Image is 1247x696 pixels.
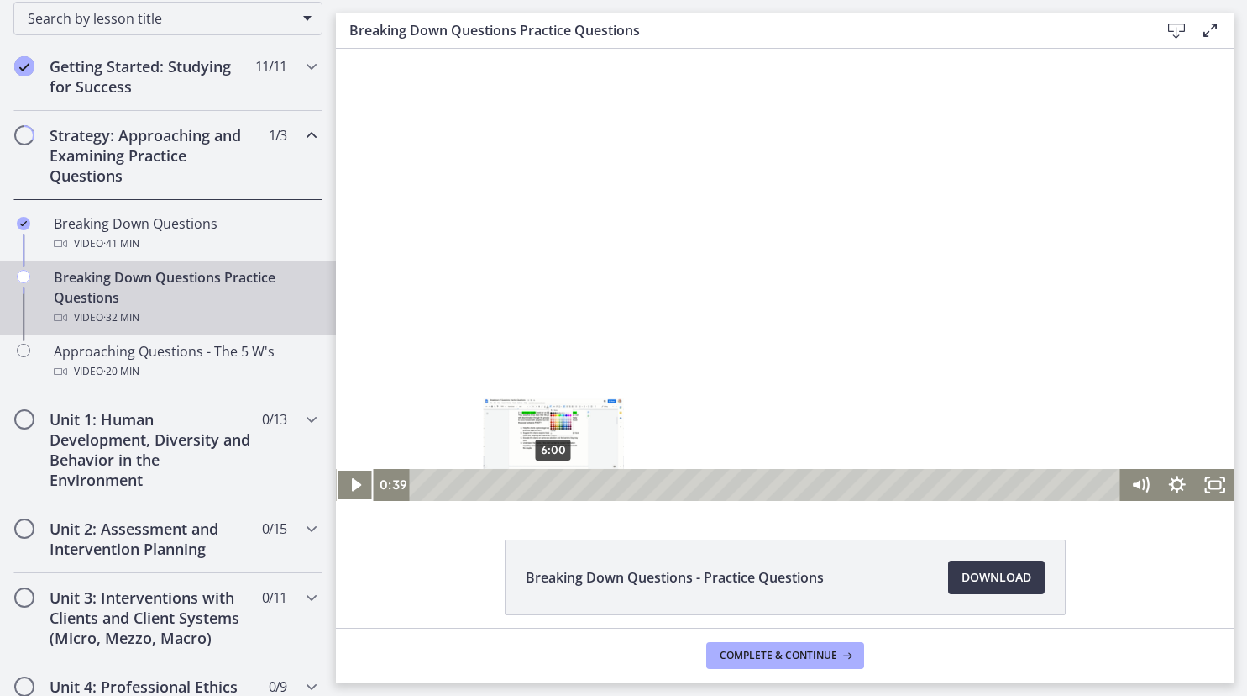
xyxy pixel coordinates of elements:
[50,56,254,97] h2: Getting Started: Studying for Success
[54,267,316,328] div: Breaking Down Questions Practice Questions
[948,561,1045,594] a: Download
[526,567,824,588] span: Breaking Down Questions - Practice Questions
[349,20,1133,40] h3: Breaking Down Questions Practice Questions
[255,56,286,76] span: 11 / 11
[28,9,295,28] span: Search by lesson title
[336,49,1234,501] iframe: Video Lesson
[262,409,286,430] span: 0 / 13
[54,341,316,382] div: Approaching Questions - The 5 W's
[860,420,898,452] button: Fullscreen
[54,214,316,254] div: Breaking Down Questions
[961,567,1031,588] span: Download
[54,361,316,382] div: Video
[50,125,254,186] h2: Strategy: Approaching and Examining Practice Questions
[54,308,316,328] div: Video
[50,588,254,648] h2: Unit 3: Interventions with Clients and Client Systems (Micro, Mezzo, Macro)
[706,642,864,669] button: Complete & continue
[13,2,322,35] div: Search by lesson title
[103,234,139,254] span: · 41 min
[103,308,139,328] span: · 32 min
[14,56,34,76] i: Completed
[262,588,286,608] span: 0 / 11
[103,361,139,382] span: · 20 min
[50,409,254,490] h2: Unit 1: Human Development, Diversity and Behavior in the Environment
[720,649,837,662] span: Complete & continue
[54,234,316,254] div: Video
[823,420,861,452] button: Show settings menu
[17,217,30,230] i: Completed
[50,519,254,559] h2: Unit 2: Assessment and Intervention Planning
[269,125,286,145] span: 1 / 3
[785,420,823,452] button: Mute
[262,519,286,539] span: 0 / 15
